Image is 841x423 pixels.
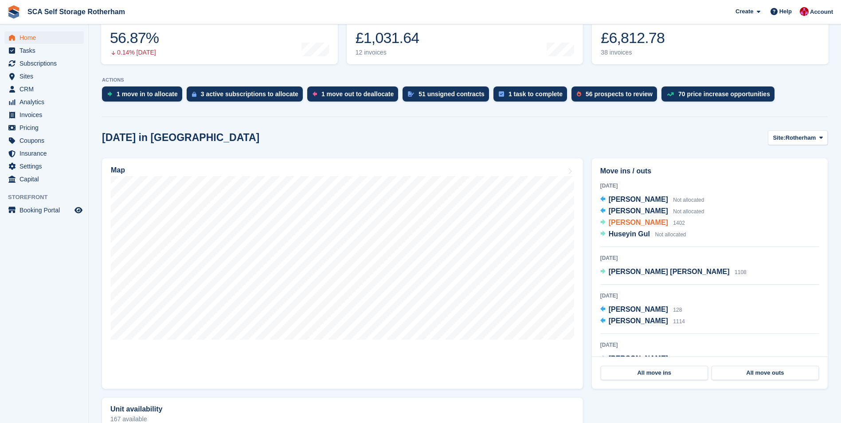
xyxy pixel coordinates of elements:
a: menu [4,204,84,216]
span: CRM [20,83,73,95]
h2: Map [111,166,125,174]
a: 1 task to complete [493,86,571,106]
span: Not allocated [673,208,704,215]
a: Month-to-date sales £1,031.64 12 invoices [347,8,583,64]
div: 56.87% [110,29,159,47]
a: menu [4,83,84,95]
span: Not allocated [673,197,704,203]
span: Booking Portal [20,204,73,216]
span: 1108 [735,269,747,275]
a: menu [4,121,84,134]
p: ACTIONS [102,77,828,83]
span: Pricing [20,121,73,134]
span: 128 [673,307,682,313]
a: 3 active subscriptions to allocate [187,86,307,106]
img: prospect-51fa495bee0391a8d652442698ab0144808aea92771e9ea1ae160a38d050c398.svg [577,91,581,97]
a: All move outs [712,366,819,380]
a: 56 prospects to review [571,86,661,106]
a: Map [102,158,583,389]
div: [DATE] [600,341,819,349]
a: All move ins [601,366,708,380]
a: menu [4,31,84,44]
p: 167 available [110,416,575,422]
a: [PERSON_NAME] 90 [600,353,679,365]
a: 1 move out to deallocate [307,86,403,106]
div: 1 move in to allocate [117,90,178,98]
img: move_outs_to_deallocate_icon-f764333ba52eb49d3ac5e1228854f67142a1ed5810a6f6cc68b1a99e826820c5.svg [313,91,317,97]
img: price_increase_opportunities-93ffe204e8149a01c8c9dc8f82e8f89637d9d84a8eef4429ea346261dce0b2c0.svg [667,92,674,96]
img: contract_signature_icon-13c848040528278c33f63329250d36e43548de30e8caae1d1a13099fd9432cc5.svg [408,91,414,97]
div: £1,031.64 [356,29,422,47]
div: 1 move out to deallocate [321,90,394,98]
a: menu [4,173,84,185]
span: Analytics [20,96,73,108]
span: Sites [20,70,73,82]
div: [DATE] [600,292,819,300]
span: Subscriptions [20,57,73,70]
div: [DATE] [600,254,819,262]
span: Account [810,8,833,16]
span: Site: [773,133,785,142]
div: 38 invoices [601,49,665,56]
a: Huseyin Gul Not allocated [600,229,686,240]
a: 70 price increase opportunities [661,86,779,106]
span: Rotherham [786,133,816,142]
span: Create [735,7,753,16]
span: 90 [673,356,679,362]
a: [PERSON_NAME] 128 [600,304,682,316]
a: menu [4,70,84,82]
div: 0.14% [DATE] [110,49,159,56]
a: Occupancy 56.87% 0.14% [DATE] [101,8,338,64]
img: task-75834270c22a3079a89374b754ae025e5fb1db73e45f91037f5363f120a921f8.svg [499,91,504,97]
span: Insurance [20,147,73,160]
span: 1114 [673,318,685,325]
a: menu [4,96,84,108]
span: Help [779,7,792,16]
span: Invoices [20,109,73,121]
span: Coupons [20,134,73,147]
span: [PERSON_NAME] [609,196,668,203]
span: Capital [20,173,73,185]
img: active_subscription_to_allocate_icon-d502201f5373d7db506a760aba3b589e785aa758c864c3986d89f69b8ff3... [192,91,196,97]
span: [PERSON_NAME] [609,355,668,362]
h2: Move ins / outs [600,166,819,176]
h2: Unit availability [110,405,162,413]
a: menu [4,109,84,121]
div: 12 invoices [356,49,422,56]
span: [PERSON_NAME] [PERSON_NAME] [609,268,730,275]
a: Awaiting payment £6,812.78 38 invoices [592,8,829,64]
span: [PERSON_NAME] [609,317,668,325]
div: [DATE] [600,182,819,190]
a: Preview store [73,205,84,215]
a: [PERSON_NAME] 1114 [600,316,685,327]
span: [PERSON_NAME] [609,207,668,215]
img: Thomas Webb [800,7,809,16]
div: 70 price increase opportunities [678,90,770,98]
img: stora-icon-8386f47178a22dfd0bd8f6a31ec36ba5ce8667c1dd55bd0f319d3a0aa187defe.svg [7,5,20,19]
span: [PERSON_NAME] [609,219,668,226]
a: menu [4,134,84,147]
button: Site: Rotherham [768,130,828,145]
a: menu [4,147,84,160]
span: Huseyin Gul [609,230,650,238]
a: menu [4,160,84,172]
img: move_ins_to_allocate_icon-fdf77a2bb77ea45bf5b3d319d69a93e2d87916cf1d5bf7949dd705db3b84f3ca.svg [107,91,112,97]
a: [PERSON_NAME] [PERSON_NAME] 1108 [600,266,747,278]
span: Storefront [8,193,88,202]
div: 1 task to complete [509,90,563,98]
div: 51 unsigned contracts [419,90,485,98]
div: 3 active subscriptions to allocate [201,90,298,98]
span: [PERSON_NAME] [609,305,668,313]
a: [PERSON_NAME] 1402 [600,217,685,229]
a: menu [4,44,84,57]
span: Tasks [20,44,73,57]
h2: [DATE] in [GEOGRAPHIC_DATA] [102,132,259,144]
a: SCA Self Storage Rotherham [24,4,129,19]
a: [PERSON_NAME] Not allocated [600,206,704,217]
span: Home [20,31,73,44]
span: 1402 [673,220,685,226]
a: [PERSON_NAME] Not allocated [600,194,704,206]
a: menu [4,57,84,70]
span: Settings [20,160,73,172]
div: 56 prospects to review [586,90,653,98]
